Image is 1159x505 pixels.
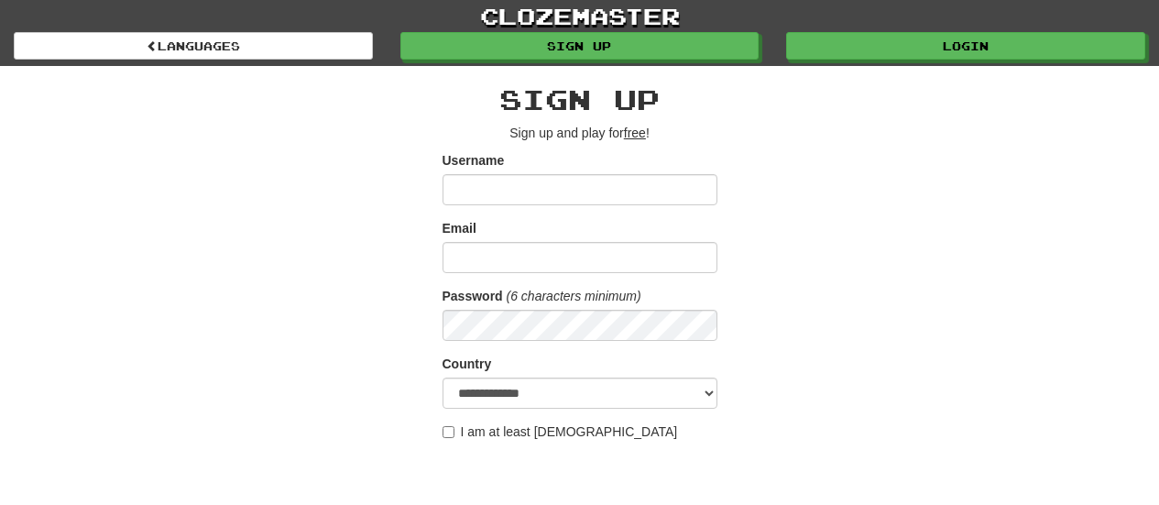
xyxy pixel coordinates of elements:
[14,32,373,60] a: Languages
[443,355,492,373] label: Country
[443,219,476,237] label: Email
[443,287,503,305] label: Password
[400,32,760,60] a: Sign up
[443,426,454,438] input: I am at least [DEMOGRAPHIC_DATA]
[443,84,717,115] h2: Sign up
[507,289,641,303] em: (6 characters minimum)
[443,124,717,142] p: Sign up and play for !
[443,151,505,170] label: Username
[443,423,678,441] label: I am at least [DEMOGRAPHIC_DATA]
[786,32,1145,60] a: Login
[624,126,646,140] u: free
